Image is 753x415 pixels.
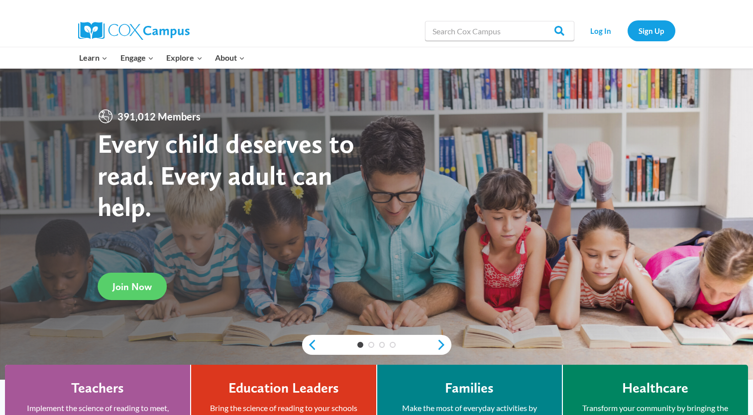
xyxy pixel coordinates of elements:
a: 1 [357,342,363,348]
h4: Healthcare [622,380,688,397]
strong: Every child deserves to read. Every adult can help. [98,127,354,222]
a: Log In [579,20,623,41]
span: 391,012 Members [113,108,205,124]
span: Learn [79,51,108,64]
a: 4 [390,342,396,348]
input: Search Cox Campus [425,21,574,41]
a: previous [302,339,317,351]
span: Join Now [112,281,152,293]
span: Engage [120,51,154,64]
nav: Primary Navigation [73,47,251,68]
span: About [215,51,245,64]
a: next [436,339,451,351]
a: 2 [368,342,374,348]
div: content slider buttons [302,335,451,355]
a: 3 [379,342,385,348]
a: Join Now [98,273,167,300]
h4: Families [445,380,494,397]
nav: Secondary Navigation [579,20,675,41]
h4: Education Leaders [228,380,339,397]
span: Explore [166,51,202,64]
h4: Teachers [71,380,124,397]
img: Cox Campus [78,22,190,40]
a: Sign Up [628,20,675,41]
